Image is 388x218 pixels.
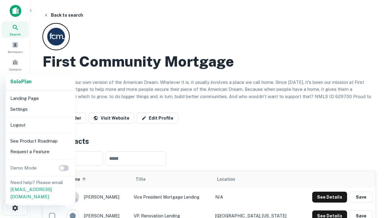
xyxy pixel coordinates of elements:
li: Landing Page [8,93,73,104]
li: Request a Feature [8,146,73,157]
a: [EMAIL_ADDRESS][DOMAIN_NAME] [10,187,52,199]
p: Need help? Please email [10,179,70,200]
p: Demo Mode [8,164,39,172]
li: Logout [8,120,73,130]
li: Settings [8,104,73,115]
iframe: Chat Widget [358,150,388,179]
a: SoloPlan [10,78,32,85]
li: See Product Roadmap [8,136,73,147]
strong: Solo Plan [10,79,32,84]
